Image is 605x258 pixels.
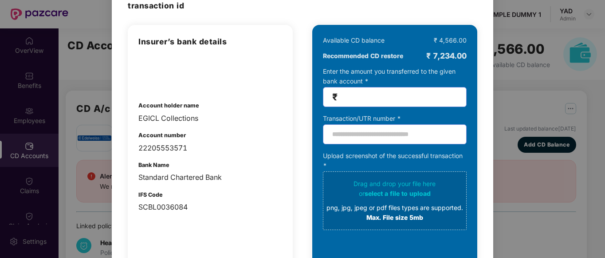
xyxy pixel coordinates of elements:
div: Transaction/UTR number * [323,114,467,123]
span: Drag and drop your file hereorselect a file to uploadpng, jpg, jpeg or pdf files types are suppor... [323,172,466,230]
div: EGICL Collections [138,113,282,124]
div: ₹ 4,566.00 [434,36,467,45]
div: Available CD balance [323,36,385,45]
b: IFS Code [138,191,163,198]
div: Enter the amount you transferred to the given bank account * [323,67,467,107]
div: Drag and drop your file here [326,179,463,222]
div: Max. File size 5mb [326,213,463,222]
span: ₹ [332,92,338,102]
div: 22205553571 [138,143,282,154]
b: Account holder name [138,102,199,109]
b: Account number [138,132,186,139]
div: png, jpg, jpeg or pdf files types are supported. [326,203,463,213]
img: integrations [138,57,185,88]
div: or [326,189,463,198]
h3: Insurer’s bank details [138,36,282,48]
div: Upload screenshot of the successful transaction * [323,151,467,230]
div: ₹ 7,234.00 [426,50,467,62]
span: select a file to upload [365,190,431,197]
b: Recommended CD restore [323,51,403,61]
b: Bank Name [138,162,169,168]
div: Standard Chartered Bank [138,172,282,183]
div: SCBL0036084 [138,202,282,213]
